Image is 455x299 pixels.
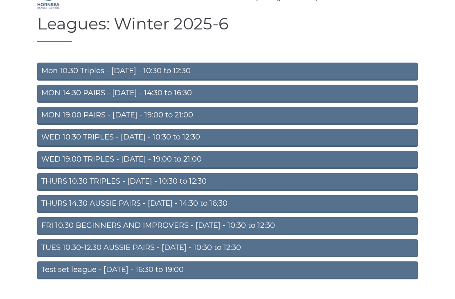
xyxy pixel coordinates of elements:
[37,173,418,191] a: THURS 10.30 TRIPLES - [DATE] - 10:30 to 12:30
[37,129,418,147] a: WED 10.30 TRIPLES - [DATE] - 10:30 to 12:30
[37,63,418,81] a: Mon 10.30 Triples - [DATE] - 10:30 to 12:30
[37,195,418,213] a: THURS 14.30 AUSSIE PAIRS - [DATE] - 14:30 to 16:30
[37,107,418,125] a: MON 19.00 PAIRS - [DATE] - 19:00 to 21:00
[37,261,418,279] a: Test set league - [DATE] - 16:30 to 19:00
[37,239,418,257] a: TUES 10.30-12.30 AUSSIE PAIRS - [DATE] - 10:30 to 12:30
[37,151,418,169] a: WED 19.00 TRIPLES - [DATE] - 19:00 to 21:00
[37,85,418,103] a: MON 14.30 PAIRS - [DATE] - 14:30 to 16:30
[37,217,418,235] a: FRI 10.30 BEGINNERS AND IMPROVERS - [DATE] - 10:30 to 12:30
[37,15,418,42] h1: Leagues: Winter 2025-6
